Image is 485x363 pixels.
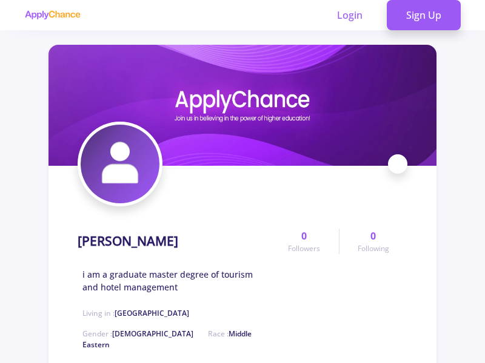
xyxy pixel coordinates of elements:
span: Gender : [82,329,193,339]
img: niloofar babaeecover image [48,45,436,166]
img: niloofar babaeeavatar [81,125,159,203]
span: 0 [370,229,376,243]
span: i am a graduate master degree of tourism and hotel management [82,268,270,293]
a: 0Followers [270,229,338,254]
span: Middle Eastern [82,329,252,350]
a: 0Following [339,229,407,254]
span: [DEMOGRAPHIC_DATA] [112,329,193,339]
span: Following [358,243,389,254]
span: [GEOGRAPHIC_DATA] [115,308,189,318]
span: Living in : [82,308,189,318]
span: Race : [82,329,252,350]
h1: [PERSON_NAME] [78,234,178,249]
span: Followers [288,243,320,254]
span: 0 [301,229,307,243]
img: applychance logo text only [24,10,81,20]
